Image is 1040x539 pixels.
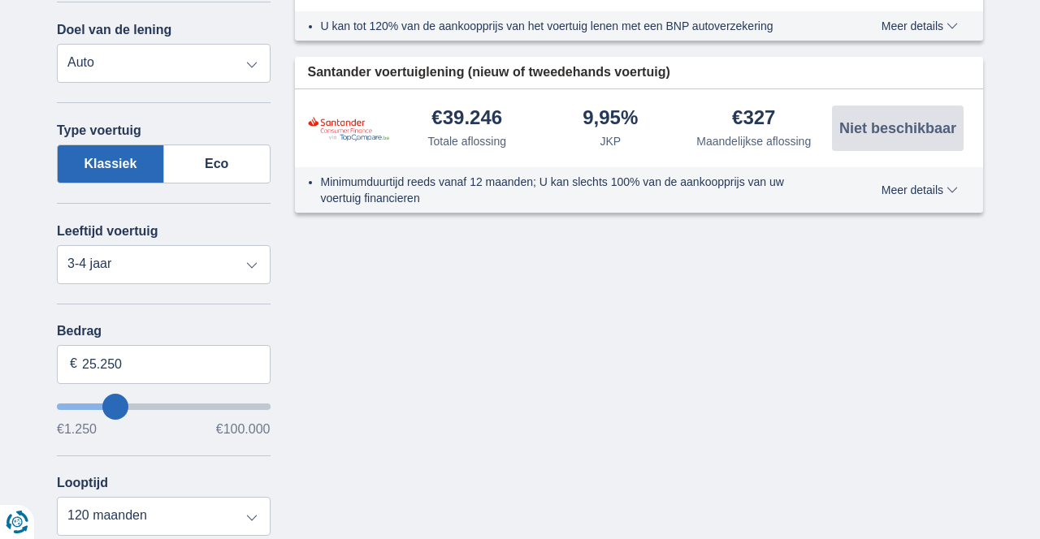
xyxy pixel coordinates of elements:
div: Totale aflossing [427,133,506,149]
span: €100.000 [216,423,271,436]
div: €327 [732,108,775,130]
label: Looptijd [57,476,108,490]
button: Meer details [869,19,970,32]
div: JKP [600,133,621,149]
div: Maandelijkse aflossing [696,133,811,149]
button: Meer details [869,183,970,196]
span: Niet beschikbaar [839,121,956,136]
span: Meer details [882,20,958,32]
input: wantToBorrow [57,403,271,410]
label: Klassiek [57,144,164,183]
span: €1.250 [57,423,97,436]
label: Bedrag [57,324,271,338]
button: Niet beschikbaar [832,106,964,151]
label: Eco [164,144,271,183]
li: U kan tot 120% van de aankoopprijs van het voertuig lenen met een BNP autoverzekering [321,18,822,34]
span: Meer details [882,184,958,196]
label: Type voertuig [57,123,141,138]
label: Leeftijd voertuig [57,224,158,239]
div: 9,95% [583,108,638,130]
label: Doel van de lening [57,23,171,37]
span: Santander voertuiglening (nieuw of tweedehands voertuig) [308,63,670,82]
li: Minimumduurtijd reeds vanaf 12 maanden; U kan slechts 100% van de aankoopprijs van uw voertuig fi... [321,174,822,206]
span: € [70,355,77,373]
div: €39.246 [431,108,502,130]
img: product.pl.alt Santander [308,116,389,141]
